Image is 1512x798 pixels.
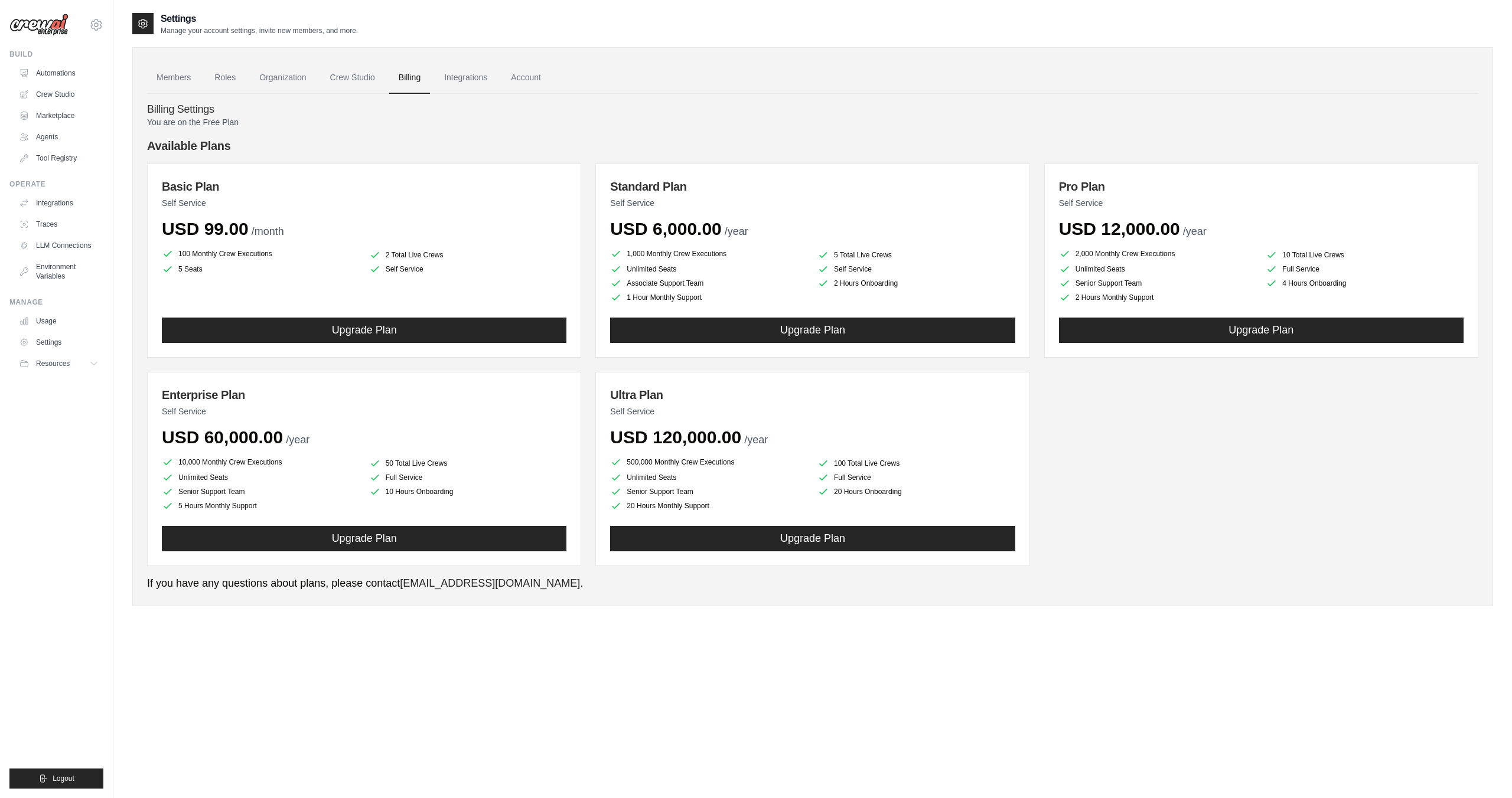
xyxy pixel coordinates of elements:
li: 5 Total Live Crews [817,249,1015,261]
li: 20 Hours Onboarding [817,486,1015,498]
h4: Billing Settings [147,103,1478,116]
p: You are on the Free Plan [147,116,1478,128]
li: 2 Hours Onboarding [817,277,1015,289]
span: /year [286,434,309,446]
button: Resources [14,354,103,373]
a: Automations [14,64,103,83]
a: Traces [14,215,103,234]
li: 100 Monthly Crew Executions [162,247,360,261]
li: 1,000 Monthly Crew Executions [610,247,808,261]
p: Self Service [1059,197,1464,209]
div: Manage [9,297,103,307]
span: /month [252,225,284,237]
span: Resources [36,359,70,368]
h3: Enterprise Plan [162,387,566,403]
li: Unlimited Seats [162,472,360,483]
a: Integrations [435,62,497,94]
li: Associate Support Team [610,277,808,289]
li: Full Service [817,472,1015,483]
button: Upgrade Plan [610,318,1015,343]
li: Full Service [369,472,567,483]
button: Upgrade Plan [162,526,566,551]
li: Full Service [1266,263,1464,275]
img: Logo [9,14,69,36]
span: USD 60,000.00 [162,427,283,447]
li: 10 Hours Onboarding [369,486,567,498]
a: Billing [389,62,430,94]
a: Marketplace [14,106,103,125]
span: USD 6,000.00 [610,219,721,238]
a: Crew Studio [321,62,384,94]
li: 10 Total Live Crews [1266,249,1464,261]
li: Self Service [817,263,1015,275]
li: Self Service [369,263,567,275]
h3: Ultra Plan [610,387,1015,403]
span: /year [725,225,748,237]
p: Self Service [610,197,1015,209]
span: Logout [53,774,74,783]
li: 10,000 Monthly Crew Executions [162,455,360,469]
span: /year [1183,225,1207,237]
a: Organization [250,62,315,94]
a: Crew Studio [14,85,103,104]
li: 2 Hours Monthly Support [1059,292,1257,303]
button: Upgrade Plan [610,526,1015,551]
button: Upgrade Plan [162,318,566,343]
h4: Available Plans [147,138,1478,154]
p: Self Service [162,405,566,417]
span: /year [744,434,768,446]
a: [EMAIL_ADDRESS][DOMAIN_NAME] [400,577,580,589]
h3: Standard Plan [610,178,1015,195]
li: Senior Support Team [610,486,808,498]
li: 50 Total Live Crews [369,457,567,469]
li: 2 Total Live Crews [369,249,567,261]
li: 500,000 Monthly Crew Executions [610,455,808,469]
div: Build [9,50,103,59]
p: Manage your account settings, invite new members, and more. [161,26,358,35]
a: Integrations [14,194,103,212]
a: Roles [205,62,245,94]
li: Unlimited Seats [1059,263,1257,275]
a: LLM Connections [14,236,103,255]
span: USD 120,000.00 [610,427,741,447]
p: If you have any questions about plans, please contact . [147,575,1478,591]
li: 20 Hours Monthly Support [610,500,808,512]
li: Unlimited Seats [610,263,808,275]
a: Environment Variables [14,257,103,286]
li: 4 Hours Onboarding [1266,277,1464,289]
li: 100 Total Live Crews [817,457,1015,469]
li: 5 Seats [162,263,360,275]
h3: Basic Plan [162,178,566,195]
a: Members [147,62,200,94]
span: USD 12,000.00 [1059,219,1180,238]
a: Tool Registry [14,149,103,168]
a: Account [501,62,550,94]
li: 1 Hour Monthly Support [610,292,808,303]
a: Agents [14,127,103,146]
li: Unlimited Seats [610,472,808,483]
span: USD 99.00 [162,219,249,238]
h2: Settings [161,12,358,26]
button: Logout [9,768,103,789]
h3: Pro Plan [1059,178,1464,195]
li: Senior Support Team [1059,277,1257,289]
button: Upgrade Plan [1059,318,1464,343]
p: Self Service [610,405,1015,417]
li: 5 Hours Monthly Support [162,500,360,512]
a: Usage [14,312,103,331]
li: Senior Support Team [162,486,360,498]
li: 2,000 Monthly Crew Executions [1059,247,1257,261]
a: Settings [14,333,103,352]
p: Self Service [162,197,566,209]
div: Operate [9,179,103,189]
